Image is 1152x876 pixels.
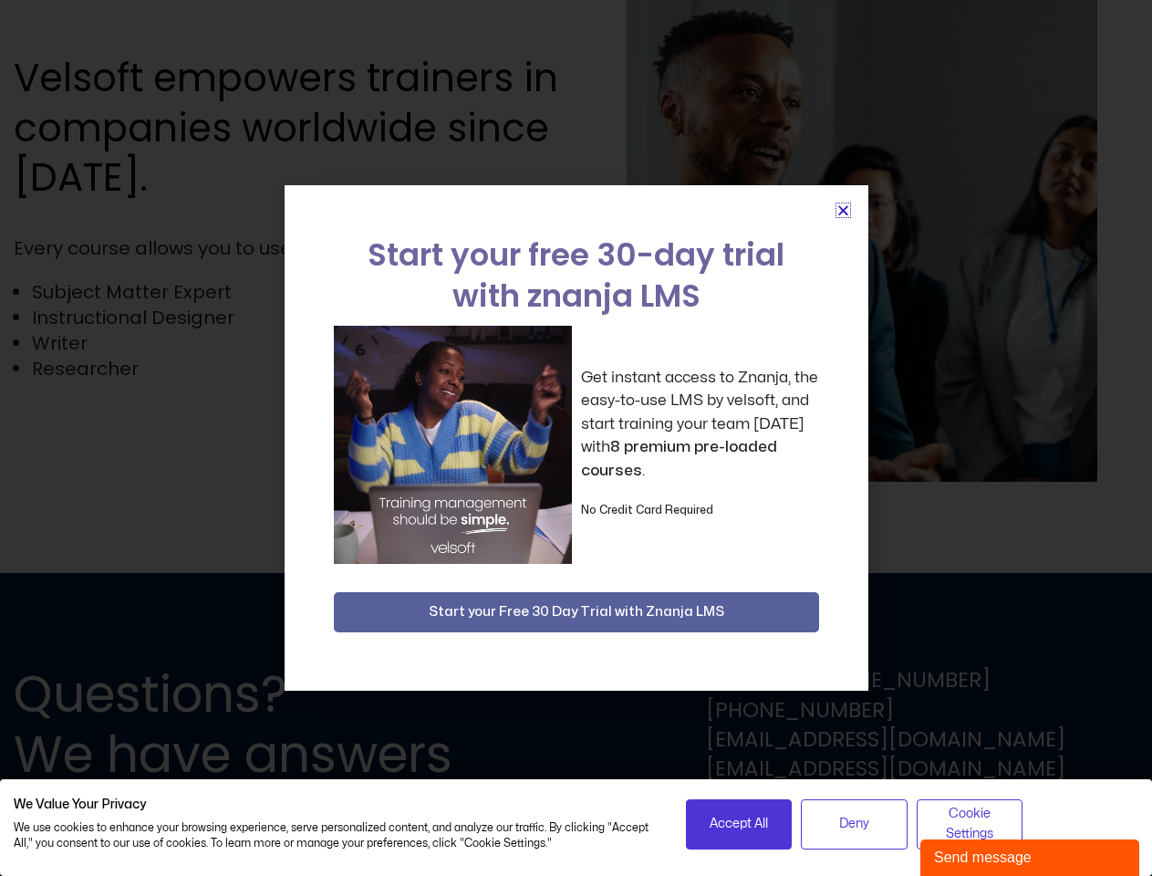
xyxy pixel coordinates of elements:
[917,799,1023,850] button: Adjust cookie preferences
[14,797,659,813] h2: We Value Your Privacy
[836,203,850,217] a: Close
[581,505,713,516] strong: No Credit Card Required
[839,814,869,834] span: Deny
[581,439,777,478] strong: 8 premium pre-loaded courses
[686,799,793,850] button: Accept all cookies
[334,326,572,564] img: a woman sitting at her laptop dancing
[334,592,819,632] button: Start your Free 30 Day Trial with Znanja LMS
[929,804,1012,845] span: Cookie Settings
[334,235,819,317] h2: Start your free 30-day trial with znanja LMS
[429,601,724,623] span: Start your Free 30 Day Trial with Znanja LMS
[920,836,1143,876] iframe: chat widget
[14,820,659,851] p: We use cookies to enhance your browsing experience, serve personalized content, and analyze our t...
[581,366,819,483] p: Get instant access to Znanja, the easy-to-use LMS by velsoft, and start training your team [DATE]...
[801,799,908,850] button: Deny all cookies
[710,814,768,834] span: Accept All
